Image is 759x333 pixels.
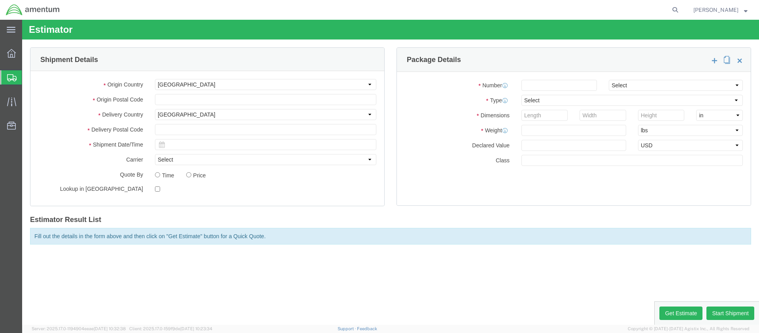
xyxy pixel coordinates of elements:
label: Dimensions [377,90,493,100]
label: Price [156,149,184,160]
a: Support [338,326,357,331]
span: [DATE] 10:32:38 [94,326,126,331]
label: Class [377,135,493,145]
input: Height [616,90,662,101]
img: logo [6,4,60,16]
label: Type [377,75,493,85]
div: Package Details [385,32,439,47]
input: Width [557,90,604,101]
label: Weight [377,105,493,115]
button: Get Estimate [637,287,680,300]
label: Declared Value [377,120,493,130]
span: Copyright © [DATE]-[DATE] Agistix Inc., All Rights Reserved [628,325,750,332]
a: Feedback [357,326,377,331]
input: Length [499,90,546,101]
input: Price [164,152,169,158]
button: Start Shipment [684,287,732,300]
h3: Estimator Result List [8,196,729,204]
label: Number [377,60,493,70]
button: [PERSON_NAME] [693,5,748,15]
span: Server: 2025.17.0-1194904eeae [32,326,126,331]
label: Lookup in [GEOGRAPHIC_DATA] [10,164,127,173]
span: [DATE] 10:23:34 [180,326,212,331]
div: Fill out the details in the form above and then click on "Get Estimate" button for a Quick Quote. [8,208,729,225]
span: Kyle Recor [693,6,738,14]
input: Time [133,152,138,158]
iframe: FS Legacy Container [22,20,759,325]
label: Time [133,149,152,160]
span: Client: 2025.17.0-159f9de [129,326,212,331]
